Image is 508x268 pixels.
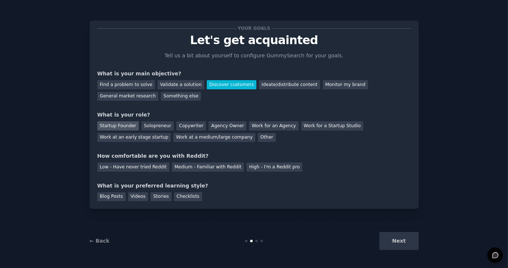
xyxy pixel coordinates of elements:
div: Something else [161,92,201,101]
div: Blog Posts [97,192,126,201]
p: Let's get acquainted [97,34,411,47]
div: Checklists [174,192,202,201]
div: Agency Owner [209,121,246,131]
div: High - I'm a Reddit pro [246,162,302,172]
div: Find a problem to solve [97,80,155,89]
div: Work at a medium/large company [173,133,255,142]
div: What is your main objective? [97,70,411,78]
a: ← Back [90,238,109,244]
div: How comfortable are you with Reddit? [97,152,411,160]
div: Solopreneur [141,121,174,131]
div: Startup Founder [97,121,139,131]
div: Discover customers [207,80,256,89]
div: Copywriter [176,121,206,131]
div: Stories [151,192,171,201]
p: Tell us a bit about yourself to configure GummySearch for your goals. [162,52,347,60]
div: Work for an Agency [249,121,298,131]
div: Validate a solution [158,80,204,89]
div: General market research [97,92,159,101]
div: Work for a Startup Studio [301,121,363,131]
div: Other [258,133,276,142]
div: What is your role? [97,111,411,119]
div: Ideate/distribute content [259,80,320,89]
div: Videos [128,192,148,201]
span: Your goals [237,25,272,32]
div: Monitor my brand [323,80,368,89]
div: Medium - Familiar with Reddit [172,162,244,172]
div: Low - Have never tried Reddit [97,162,169,172]
div: Work at an early stage startup [97,133,171,142]
div: What is your preferred learning style? [97,182,411,190]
